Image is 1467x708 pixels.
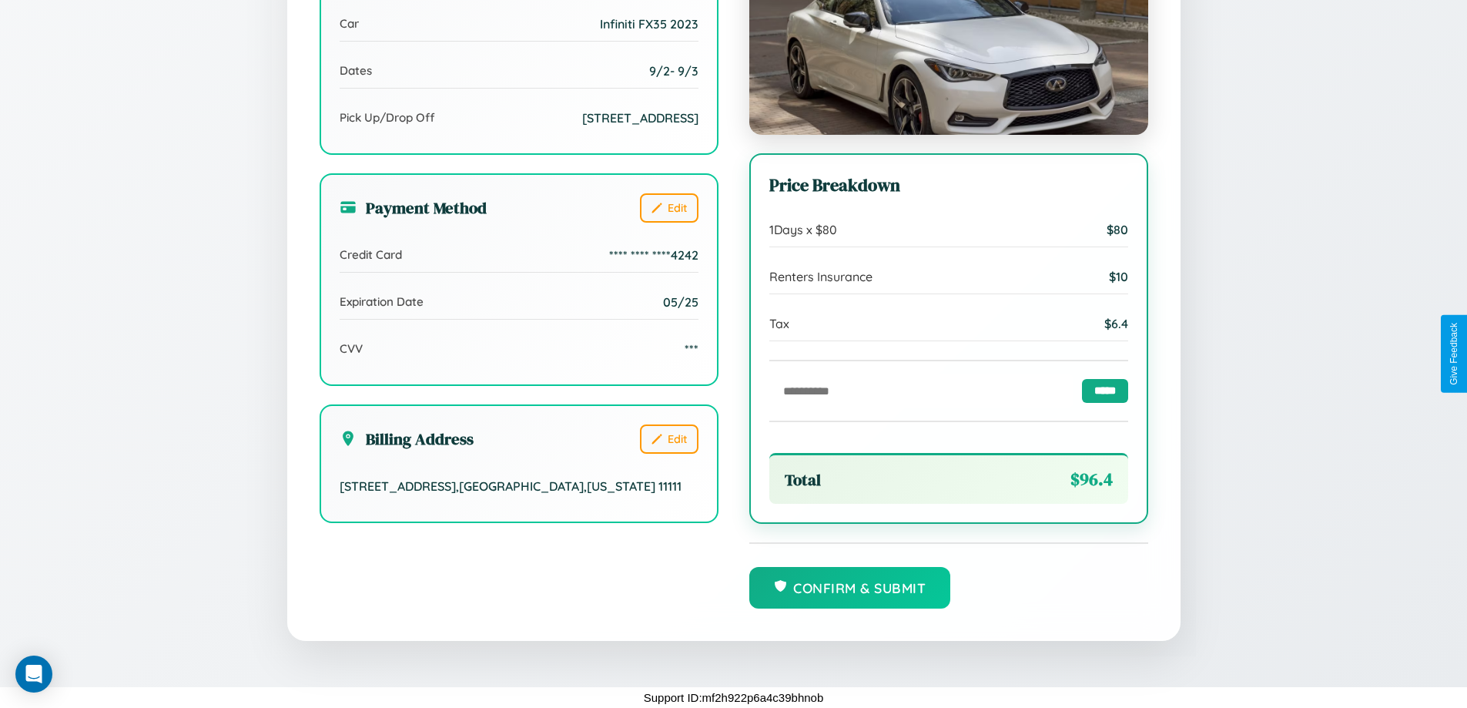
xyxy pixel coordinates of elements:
span: Pick Up/Drop Off [340,110,435,125]
span: $ 96.4 [1070,468,1113,492]
span: Expiration Date [340,294,424,309]
span: $ 10 [1109,269,1128,284]
div: Open Intercom Messenger [15,656,52,693]
span: 9 / 2 - 9 / 3 [649,63,698,79]
span: 05/25 [663,294,698,310]
span: Total [785,468,821,491]
span: Tax [769,316,789,331]
button: Edit [640,424,698,454]
span: $ 6.4 [1104,316,1128,331]
span: 1 Days x $ 80 [769,222,837,237]
p: Support ID: mf2h922p6a4c39bhnob [644,687,824,708]
span: Credit Card [340,247,402,262]
h3: Billing Address [340,428,474,450]
span: Renters Insurance [769,269,872,284]
button: Confirm & Submit [749,567,951,609]
span: [STREET_ADDRESS] , [GEOGRAPHIC_DATA] , [US_STATE] 11111 [340,478,682,494]
div: Give Feedback [1449,323,1459,385]
span: Car [340,16,359,31]
span: Dates [340,63,372,78]
span: Infiniti FX35 2023 [600,16,698,32]
h3: Price Breakdown [769,173,1128,197]
span: [STREET_ADDRESS] [582,110,698,126]
button: Edit [640,193,698,223]
h3: Payment Method [340,196,487,219]
span: $ 80 [1107,222,1128,237]
span: CVV [340,341,363,356]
